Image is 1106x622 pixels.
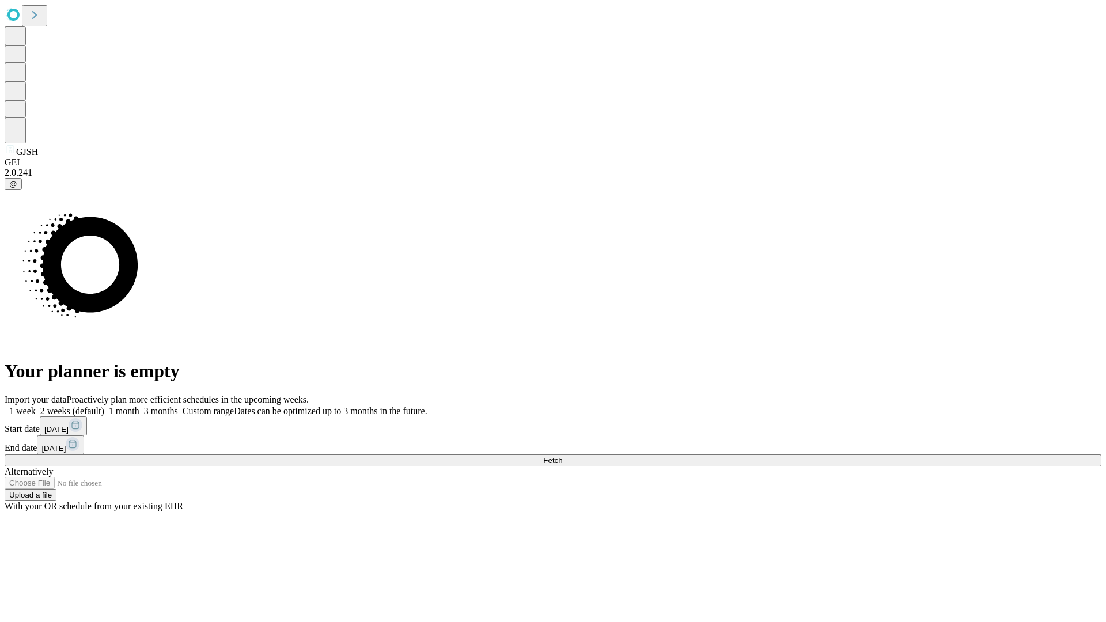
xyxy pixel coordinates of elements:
span: 2 weeks (default) [40,406,104,416]
div: End date [5,435,1101,454]
span: Proactively plan more efficient schedules in the upcoming weeks. [67,395,309,404]
span: With your OR schedule from your existing EHR [5,501,183,511]
span: Alternatively [5,466,53,476]
button: Upload a file [5,489,56,501]
span: Fetch [543,456,562,465]
span: Custom range [183,406,234,416]
button: [DATE] [37,435,84,454]
span: 1 week [9,406,36,416]
span: @ [9,180,17,188]
div: Start date [5,416,1101,435]
div: GEI [5,157,1101,168]
span: Import your data [5,395,67,404]
span: GJSH [16,147,38,157]
span: Dates can be optimized up to 3 months in the future. [234,406,427,416]
div: 2.0.241 [5,168,1101,178]
span: [DATE] [41,444,66,453]
span: 1 month [109,406,139,416]
button: @ [5,178,22,190]
span: [DATE] [44,425,69,434]
span: 3 months [144,406,178,416]
button: [DATE] [40,416,87,435]
h1: Your planner is empty [5,361,1101,382]
button: Fetch [5,454,1101,466]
